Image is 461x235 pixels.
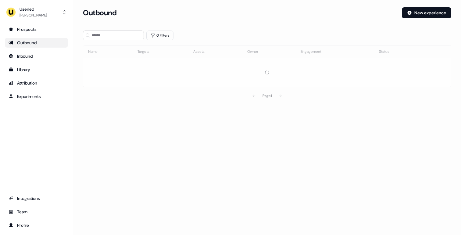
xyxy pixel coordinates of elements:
div: [PERSON_NAME] [20,12,47,18]
div: Experiments [9,93,64,99]
a: Go to prospects [5,24,68,34]
a: Go to team [5,207,68,217]
div: Integrations [9,195,64,201]
a: Go to Inbound [5,51,68,61]
a: Go to integrations [5,193,68,203]
div: Prospects [9,26,64,32]
a: Go to templates [5,65,68,74]
a: Go to attribution [5,78,68,88]
h3: Outbound [83,8,116,17]
div: Inbound [9,53,64,59]
button: Userled[PERSON_NAME] [5,5,68,20]
button: New experience [402,7,451,18]
div: Team [9,209,64,215]
div: Profile [9,222,64,228]
div: Outbound [9,40,64,46]
div: Library [9,67,64,73]
button: 0 Filters [146,31,173,40]
div: Attribution [9,80,64,86]
a: Go to outbound experience [5,38,68,48]
div: Userled [20,6,47,12]
a: Go to profile [5,220,68,230]
a: Go to experiments [5,92,68,101]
